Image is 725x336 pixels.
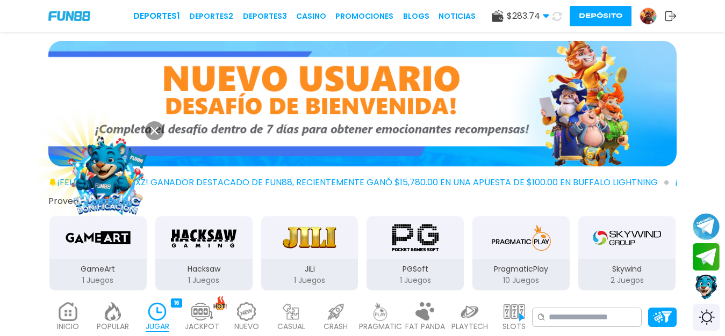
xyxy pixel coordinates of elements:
[504,302,525,321] img: slots_light.webp
[45,215,151,291] button: GameArt
[570,6,631,26] button: Depósito
[507,10,549,23] span: $ 283.74
[367,264,464,275] p: PGSoft
[693,304,720,331] div: Switch theme
[578,275,676,286] p: 2 Juegos
[578,264,676,275] p: Skywind
[213,296,227,310] img: hot
[414,302,436,321] img: fat_panda_light.webp
[54,121,161,229] img: Image Link
[653,311,672,323] img: Platform Filter
[189,11,233,22] a: Deportes2
[468,215,574,291] button: PragmaticPlay
[296,11,326,22] a: CASINO
[403,11,429,22] a: BLOGS
[439,11,476,22] a: NOTICIAS
[451,321,488,332] p: PLAYTECH
[257,215,363,291] button: JiLi
[405,321,445,332] p: FAT PANDA
[382,223,449,253] img: PGSoft
[325,302,347,321] img: crash_light.webp
[57,176,669,189] span: ¡FELICIDADES sxxxxz! GANADOR DESTACADO DE FUN88, RECIENTEMENTE GANÓ $15,780.00 EN UNA APUESTA DE ...
[155,275,253,286] p: 1 Juegos
[693,213,720,240] button: Join telegram channel
[261,275,358,286] p: 1 Juegos
[277,321,305,332] p: CASUAL
[191,302,213,321] img: jackpot_light.webp
[48,195,140,207] button: Proveedores de juego
[359,321,402,332] p: PRAGMATIC
[49,275,147,286] p: 1 Juegos
[155,264,253,275] p: Hacksaw
[640,8,656,24] img: Avatar
[459,302,480,321] img: playtech_light.webp
[48,11,90,20] img: Company Logo
[693,273,720,301] button: Contact customer service
[324,321,348,332] p: CRASH
[335,11,393,22] a: Promociones
[49,264,147,275] p: GameArt
[234,321,259,332] p: NUEVO
[281,302,302,321] img: casual_light.webp
[102,302,124,321] img: popular_light.webp
[693,243,720,271] button: Join telegram
[146,321,169,332] p: JUGAR
[97,321,129,332] p: POPULAR
[170,223,238,253] img: Hacksaw
[367,275,464,286] p: 1 Juegos
[57,321,79,332] p: INICIO
[147,302,168,321] img: recent_active.webp
[64,223,132,253] img: GameArt
[236,302,257,321] img: new_light.webp
[171,298,182,308] div: 16
[133,10,180,23] a: Deportes1
[276,223,343,253] img: JiLi
[640,8,665,25] a: Avatar
[151,215,257,291] button: Hacksaw
[58,302,79,321] img: home_light.webp
[185,321,219,332] p: JACKPOT
[472,264,570,275] p: PragmaticPlay
[370,302,391,321] img: pragmatic_light.webp
[574,215,680,291] button: Skywind
[593,223,661,253] img: Skywind
[48,41,677,166] img: Bono de Nuevo Jugador
[472,275,570,286] p: 10 Juegos
[503,321,526,332] p: SLOTS
[362,215,468,291] button: PGSoft
[243,11,287,22] a: Deportes3
[487,223,555,253] img: PragmaticPlay
[261,264,358,275] p: JiLi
